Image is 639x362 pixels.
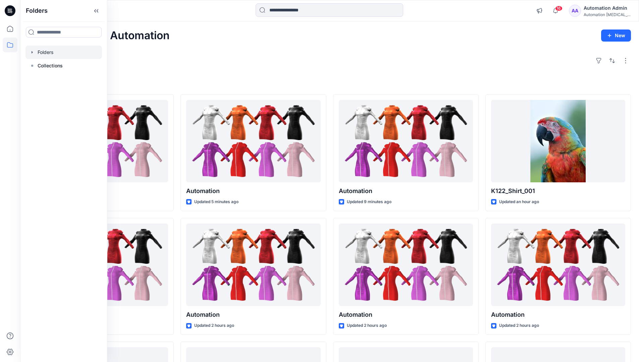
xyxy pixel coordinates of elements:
div: Automation Admin [584,4,631,12]
p: Collections [38,62,63,70]
a: Automation [339,224,473,306]
p: Automation [339,310,473,319]
div: AA [569,5,581,17]
p: Automation [186,310,320,319]
a: Automation [186,224,320,306]
h4: Styles [28,79,631,87]
p: Automation [186,186,320,196]
a: K122_Shirt_001 [491,100,625,183]
button: New [601,29,631,42]
a: Automation [491,224,625,306]
div: Automation [MEDICAL_DATA]... [584,12,631,17]
p: Updated 9 minutes ago [347,198,391,205]
p: Updated 2 hours ago [499,322,539,329]
p: Updated 2 hours ago [347,322,387,329]
p: Updated an hour ago [499,198,539,205]
p: Automation [491,310,625,319]
span: 16 [555,6,563,11]
p: Updated 5 minutes ago [194,198,238,205]
p: K122_Shirt_001 [491,186,625,196]
p: Updated 2 hours ago [194,322,234,329]
p: Automation [339,186,473,196]
a: Automation [186,100,320,183]
a: Automation [339,100,473,183]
